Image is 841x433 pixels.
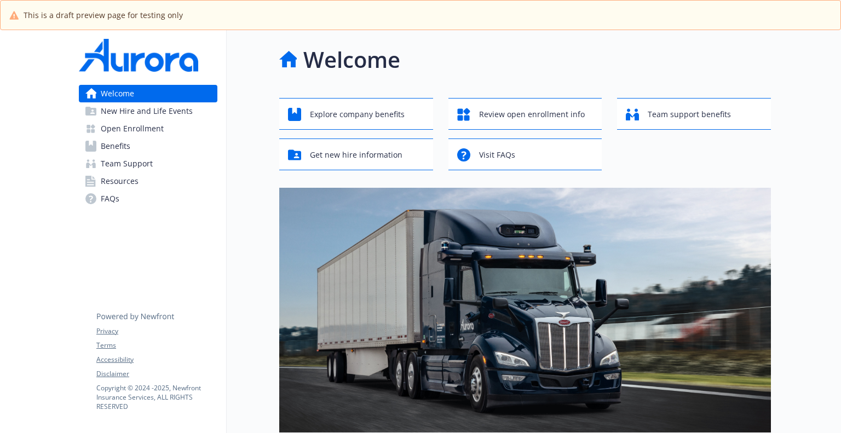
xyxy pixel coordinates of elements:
a: New Hire and Life Events [79,102,217,120]
span: Team support benefits [648,104,731,125]
a: Disclaimer [96,369,217,379]
span: Benefits [101,137,130,155]
a: Accessibility [96,355,217,365]
a: Benefits [79,137,217,155]
span: Resources [101,172,139,190]
button: Get new hire information [279,138,433,170]
span: New Hire and Life Events [101,102,193,120]
a: FAQs [79,190,217,207]
a: Resources [79,172,217,190]
h1: Welcome [303,43,400,76]
a: Open Enrollment [79,120,217,137]
span: Welcome [101,85,134,102]
a: Terms [96,340,217,350]
span: Review open enrollment info [479,104,585,125]
span: Open Enrollment [101,120,164,137]
span: Explore company benefits [310,104,405,125]
button: Team support benefits [617,98,771,130]
button: Explore company benefits [279,98,433,130]
button: Review open enrollment info [448,98,602,130]
a: Privacy [96,326,217,336]
a: Welcome [79,85,217,102]
span: This is a draft preview page for testing only [24,9,183,21]
a: Team Support [79,155,217,172]
button: Visit FAQs [448,138,602,170]
span: Visit FAQs [479,145,515,165]
span: Team Support [101,155,153,172]
img: overview page banner [279,188,771,432]
p: Copyright © 2024 - 2025 , Newfront Insurance Services, ALL RIGHTS RESERVED [96,383,217,411]
span: FAQs [101,190,119,207]
span: Get new hire information [310,145,402,165]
